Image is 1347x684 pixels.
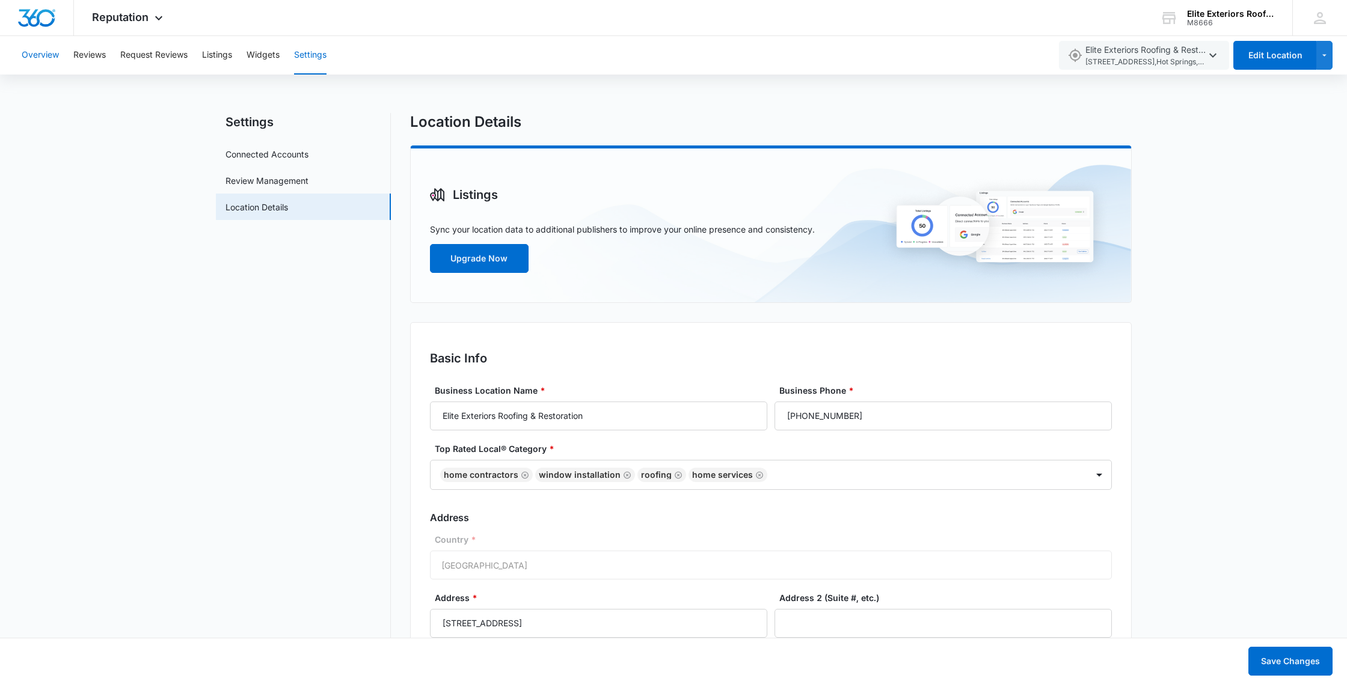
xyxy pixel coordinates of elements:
[430,510,1112,525] h3: Address
[1059,41,1229,70] button: Elite Exteriors Roofing & Restoration[STREET_ADDRESS],Hot Springs,AR
[672,471,683,479] div: Remove Roofing
[1085,56,1206,68] span: [STREET_ADDRESS] , Hot Springs , AR
[444,471,518,479] div: Home Contractors
[226,174,308,187] a: Review Management
[779,591,1117,604] label: Address 2 (Suite #, etc.)
[410,113,521,131] h1: Location Details
[430,349,1112,367] h2: Basic Info
[1085,43,1206,68] span: Elite Exteriors Roofing & Restoration
[453,186,498,204] h3: Listings
[1248,647,1333,676] button: Save Changes
[1187,9,1275,19] div: account name
[247,36,280,75] button: Widgets
[518,471,529,479] div: Remove Home Contractors
[539,471,621,479] div: Window Installation
[226,148,308,160] a: Connected Accounts
[22,36,59,75] button: Overview
[779,384,1117,397] label: Business Phone
[120,36,188,75] button: Request Reviews
[430,244,529,273] button: Upgrade Now
[435,591,772,604] label: Address
[753,471,764,479] div: Remove Home Services
[430,223,815,236] p: Sync your location data to additional publishers to improve your online presence and consistency.
[73,36,106,75] button: Reviews
[226,201,288,213] a: Location Details
[435,442,1117,455] label: Top Rated Local® Category
[294,36,327,75] button: Settings
[641,471,672,479] div: Roofing
[435,384,772,397] label: Business Location Name
[202,36,232,75] button: Listings
[435,533,1117,546] label: Country
[92,11,149,23] span: Reputation
[692,471,753,479] div: Home Services
[216,113,391,131] h2: Settings
[1187,19,1275,27] div: account id
[1233,41,1316,70] button: Edit Location
[621,471,631,479] div: Remove Window Installation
